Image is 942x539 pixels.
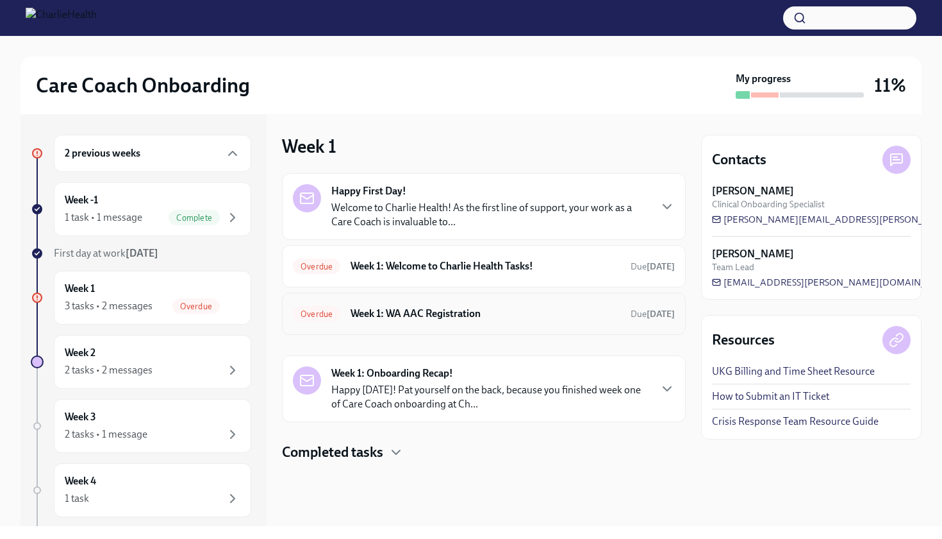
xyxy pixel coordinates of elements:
a: Week 22 tasks • 2 messages [31,335,251,389]
h6: Week 2 [65,346,95,360]
h6: Week 1: Welcome to Charlie Health Tasks! [351,259,620,273]
span: Overdue [172,302,220,311]
h6: Week 3 [65,410,96,424]
p: Welcome to Charlie Health! As the first line of support, your work as a Care Coach is invaluable ... [331,201,649,229]
p: Happy [DATE]! Pat yourself on the back, because you finished week one of Care Coach onboarding at... [331,383,649,411]
a: Week 13 tasks • 2 messagesOverdue [31,271,251,325]
a: UKG Billing and Time Sheet Resource [712,364,875,379]
h4: Resources [712,330,775,350]
span: Complete [169,213,220,223]
span: Clinical Onboarding Specialist [712,198,825,210]
div: 1 task [65,492,89,506]
span: August 17th, 2025 10:00 [631,308,675,320]
strong: [PERSON_NAME] [712,184,794,198]
div: 3 tasks • 2 messages [65,299,153,313]
strong: [DATE] [647,309,675,320]
span: Due [631,309,675,320]
h4: Completed tasks [282,443,383,462]
h6: 2 previous weeks [65,146,140,160]
div: 2 previous weeks [54,135,251,172]
a: How to Submit an IT Ticket [712,389,829,404]
h6: Week 4 [65,474,96,488]
strong: Happy First Day! [331,184,406,198]
h3: Week 1 [282,135,336,158]
a: Crisis Response Team Resource Guide [712,415,879,429]
strong: [DATE] [647,261,675,272]
a: First day at work[DATE] [31,246,251,261]
strong: My progress [736,72,791,86]
h3: 11% [874,74,906,97]
strong: [PERSON_NAME] [712,247,794,261]
a: Week 32 tasks • 1 message [31,399,251,453]
a: Week 41 task [31,463,251,517]
a: Week -11 task • 1 messageComplete [31,182,251,236]
h2: Care Coach Onboarding [36,73,250,98]
h6: Week -1 [65,193,98,207]
a: OverdueWeek 1: Welcome to Charlie Health Tasks!Due[DATE] [293,256,675,277]
a: OverdueWeek 1: WA AAC RegistrationDue[DATE] [293,304,675,324]
h4: Contacts [712,150,766,169]
strong: [DATE] [126,247,158,259]
span: Overdue [293,262,340,271]
span: First day at work [54,247,158,259]
span: Overdue [293,309,340,319]
span: Due [631,261,675,272]
img: CharlieHealth [26,8,97,28]
div: Completed tasks [282,443,686,462]
div: 1 task • 1 message [65,210,142,225]
span: August 19th, 2025 10:00 [631,261,675,273]
div: 2 tasks • 1 message [65,427,147,441]
span: Team Lead [712,261,754,273]
strong: Week 1: Onboarding Recap! [331,366,453,381]
h6: Week 1: WA AAC Registration [351,307,620,321]
div: 2 tasks • 2 messages [65,363,153,377]
h6: Week 1 [65,282,95,296]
